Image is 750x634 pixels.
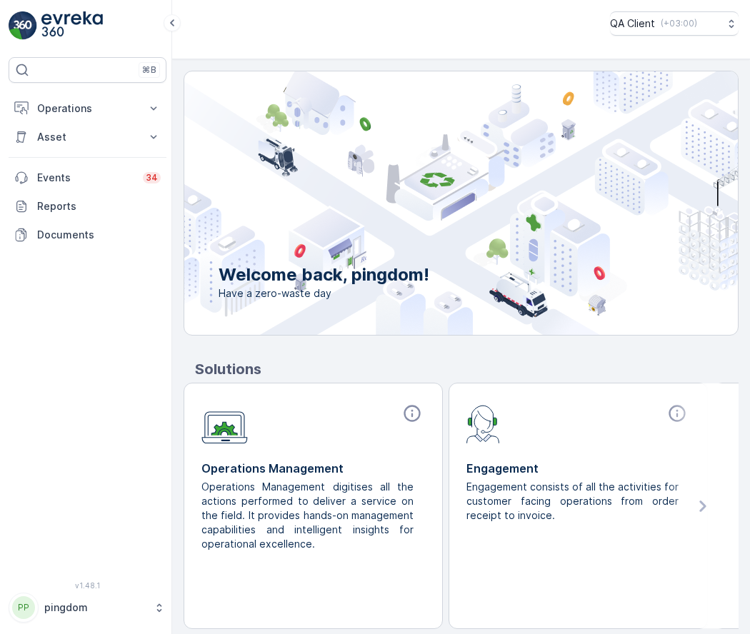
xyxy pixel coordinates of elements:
span: v 1.48.1 [9,581,166,590]
img: logo [9,11,37,40]
p: QA Client [610,16,655,31]
p: Welcome back, pingdom! [219,263,429,286]
a: Events34 [9,163,166,192]
p: Engagement [466,460,690,477]
p: ⌘B [142,64,156,76]
p: Engagement consists of all the activities for customer facing operations from order receipt to in... [466,480,679,523]
p: Operations Management [201,460,425,477]
a: Reports [9,192,166,221]
button: PPpingdom [9,593,166,623]
p: 34 [146,172,158,183]
div: PP [12,596,35,619]
p: Events [37,171,134,185]
button: Asset [9,123,166,151]
a: Documents [9,221,166,249]
button: Operations [9,94,166,123]
p: Solutions [195,358,739,380]
p: Operations Management digitises all the actions performed to deliver a service on the field. It p... [201,480,414,551]
p: ( +03:00 ) [661,18,697,29]
p: Operations [37,101,138,116]
p: Documents [37,228,161,242]
p: Reports [37,199,161,213]
p: pingdom [44,600,146,615]
img: module-icon [466,403,500,443]
span: Have a zero-waste day [219,286,429,301]
img: module-icon [201,403,248,444]
p: Asset [37,130,138,144]
button: QA Client(+03:00) [610,11,739,36]
img: logo_light-DOdMpM7g.png [41,11,103,40]
img: city illustration [120,71,738,335]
